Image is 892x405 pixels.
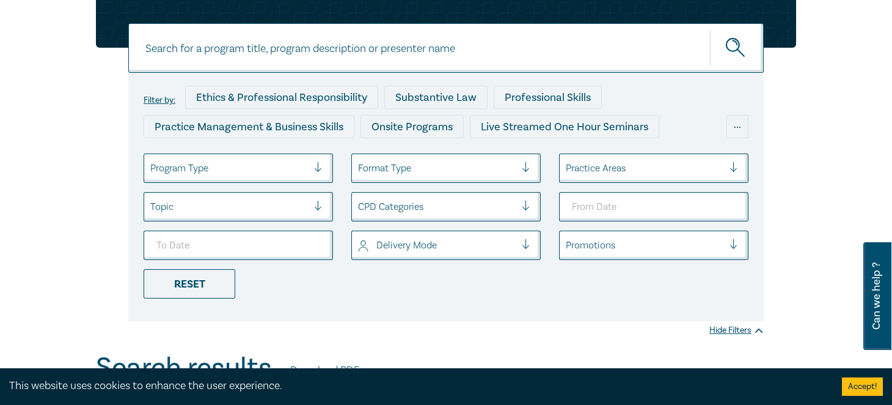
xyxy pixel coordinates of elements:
[144,95,175,105] label: Filter by:
[150,200,153,214] input: select
[360,115,464,138] div: Onsite Programs
[144,144,374,168] div: Live Streamed Conferences and Intensives
[150,162,153,175] input: select
[871,250,882,343] span: Can we help ?
[144,269,235,299] div: Reset
[144,115,354,138] div: Practice Management & Business Skills
[144,231,333,260] input: To Date
[358,200,360,214] input: select
[559,192,748,221] input: From Date
[96,352,272,384] h1: Search results
[185,86,378,109] div: Ethics & Professional Responsibility
[566,162,568,175] input: select
[494,86,602,109] div: Professional Skills
[358,162,360,175] input: select
[709,324,764,336] div: Hide Filters
[380,144,574,168] div: Live Streamed Practical Workshops
[358,239,360,252] input: select
[290,363,359,379] a: Download PDF
[842,377,883,396] button: Accept cookies
[566,239,568,252] input: select
[9,378,824,394] div: This website uses cookies to enhance the user experience.
[726,115,748,138] div: ...
[128,23,764,73] input: Search for a program title, program description or presenter name
[470,115,659,138] div: Live Streamed One Hour Seminars
[384,86,488,109] div: Substantive Law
